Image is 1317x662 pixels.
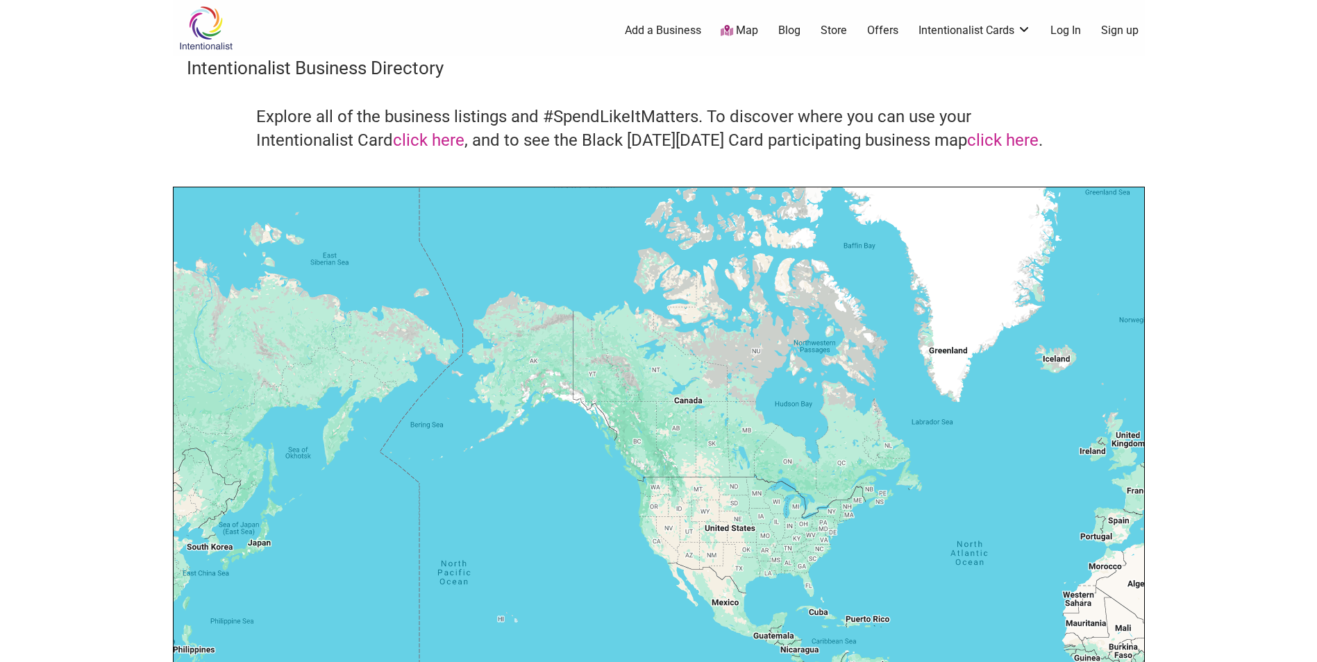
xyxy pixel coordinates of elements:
[918,23,1031,38] a: Intentionalist Cards
[1050,23,1081,38] a: Log In
[721,23,758,39] a: Map
[967,130,1039,150] a: click here
[173,6,239,51] img: Intentionalist
[778,23,800,38] a: Blog
[867,23,898,38] a: Offers
[393,130,464,150] a: click here
[256,105,1062,152] h4: Explore all of the business listings and #SpendLikeItMatters. To discover where you can use your ...
[187,56,1131,80] h3: Intentionalist Business Directory
[625,23,701,38] a: Add a Business
[1101,23,1139,38] a: Sign up
[821,23,847,38] a: Store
